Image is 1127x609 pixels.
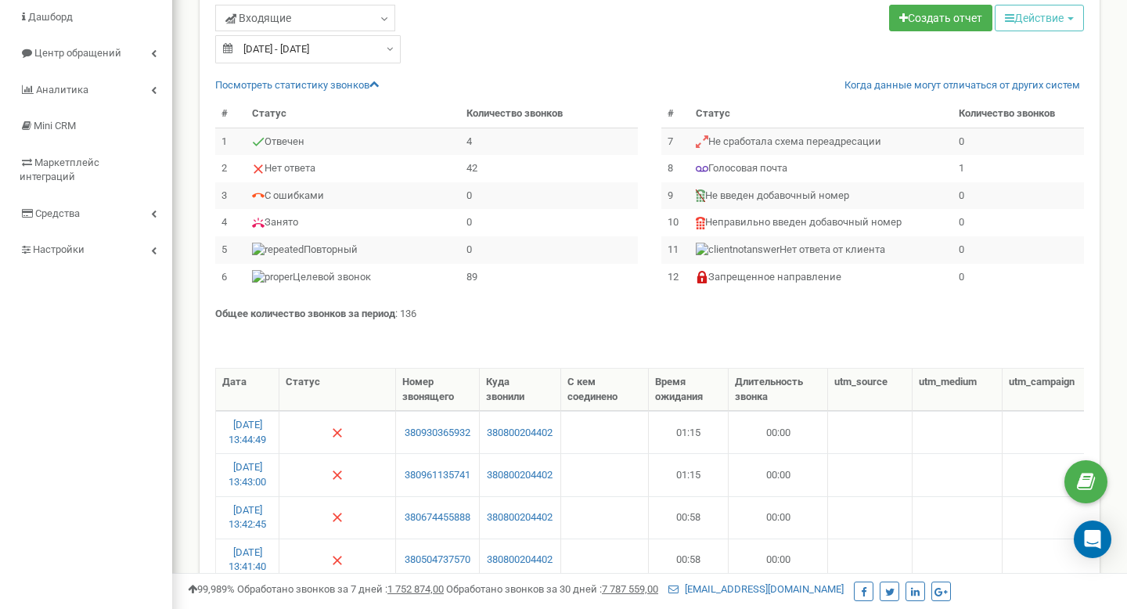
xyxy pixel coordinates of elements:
[225,10,291,26] span: Входящие
[402,553,472,568] a: 380504737570
[215,128,246,155] td: 1
[252,270,293,285] img: Целевой звонок
[602,583,658,595] u: 7 787 559,00
[20,157,99,183] span: Маркетплейс интеграций
[387,583,444,595] u: 1 752 874,00
[35,207,80,219] span: Средства
[844,78,1080,93] a: Когда данные могут отличаться от других систем
[952,155,1084,182] td: 1
[402,510,472,525] a: 380674455888
[729,539,828,581] td: 00:00
[215,307,1084,322] p: : 136
[229,461,266,488] a: [DATE] 13:43:00
[661,209,690,236] td: 10
[36,84,88,95] span: Аналитика
[649,496,729,539] td: 00:58
[952,100,1084,128] th: Количество звонков
[889,5,992,31] a: Создать отчет
[460,182,638,210] td: 0
[331,554,344,567] img: Нет ответа
[486,426,554,441] a: 380800204402
[661,236,690,264] td: 11
[460,236,638,264] td: 0
[952,209,1084,236] td: 0
[460,100,638,128] th: Количество звонков
[649,453,729,495] td: 01:15
[690,182,952,210] td: Не введен добавочный номер
[690,209,952,236] td: Неправильно введен добавочный номер
[402,468,472,483] a: 380961135741
[952,264,1084,291] td: 0
[729,453,828,495] td: 00:00
[252,217,265,229] img: Занято
[188,583,235,595] span: 99,989%
[649,369,729,411] th: Время ожидания
[729,411,828,453] td: 00:00
[690,264,952,291] td: Запрещенное направление
[229,419,266,445] a: [DATE] 13:44:49
[215,236,246,264] td: 5
[237,583,444,595] span: Обработано звонков за 7 дней :
[913,369,1003,411] th: utm_medium
[331,469,344,481] img: Нет ответа
[252,189,265,202] img: С ошибками
[252,135,265,148] img: Отвечен
[952,128,1084,155] td: 0
[952,182,1084,210] td: 0
[661,155,690,182] td: 8
[331,427,344,439] img: Нет ответа
[215,100,246,128] th: #
[649,539,729,581] td: 00:58
[215,209,246,236] td: 4
[486,510,554,525] a: 380800204402
[696,163,708,175] img: Голосовая почта
[460,155,638,182] td: 42
[729,496,828,539] td: 00:00
[661,128,690,155] td: 7
[215,155,246,182] td: 2
[460,128,638,155] td: 4
[690,155,952,182] td: Голосовая почта
[246,155,460,182] td: Нет ответа
[252,243,304,258] img: Повторный
[215,264,246,291] td: 6
[480,369,561,411] th: Куда звонили
[216,369,279,411] th: Дата
[28,11,73,23] span: Дашборд
[995,5,1084,31] button: Действие
[696,243,780,258] img: Нет ответа от клиента
[828,369,912,411] th: utm_source
[229,546,266,573] a: [DATE] 13:41:40
[690,128,952,155] td: Не сработала схема переадресации
[1003,369,1100,411] th: utm_campaign
[690,100,952,128] th: Статус
[696,135,708,148] img: Не сработала схема переадресации
[661,100,690,128] th: #
[252,163,265,175] img: Нет ответа
[729,369,828,411] th: Длительность звонка
[402,426,472,441] a: 380930365932
[246,100,460,128] th: Статус
[486,553,554,568] a: 380800204402
[1074,521,1111,558] div: Open Intercom Messenger
[279,369,396,411] th: Статус
[215,5,395,31] a: Входящие
[696,217,705,229] img: Неправильно введен добавочный номер
[561,369,649,411] th: С кем соединено
[486,468,554,483] a: 380800204402
[396,369,479,411] th: Номер звонящего
[331,511,344,524] img: Нет ответа
[215,308,395,319] strong: Общее количество звонков за период
[696,271,708,283] img: Запрещенное направление
[661,264,690,291] td: 12
[661,182,690,210] td: 9
[246,236,460,264] td: Повторный
[690,236,952,264] td: Нет ответа от клиента
[246,182,460,210] td: С ошибками
[649,411,729,453] td: 01:15
[34,120,76,132] span: Mini CRM
[215,79,380,91] a: Посмотреть cтатистику звонков
[460,264,638,291] td: 89
[33,243,85,255] span: Настройки
[34,47,121,59] span: Центр обращений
